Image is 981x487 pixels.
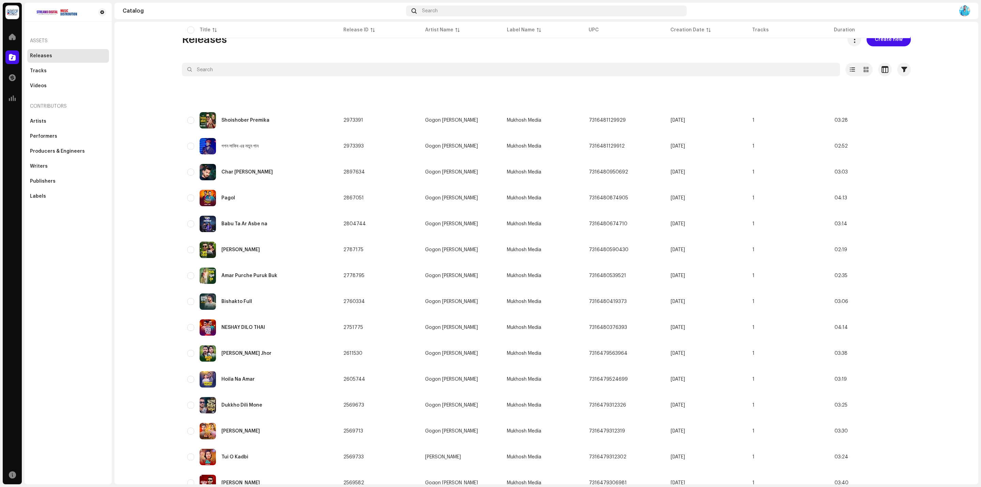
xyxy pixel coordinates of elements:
span: 03:06 [835,299,848,304]
img: 76558ab6-8486-4415-a329-e8d98a42097a [200,216,216,232]
span: 2611530 [343,351,362,356]
re-m-nav-item: Labels [27,189,109,203]
span: 03:40 [835,481,848,485]
span: 1 [752,196,754,200]
span: 03:38 [835,351,847,356]
div: Gogon [PERSON_NAME] [425,403,478,408]
re-a-nav-header: Assets [27,33,109,49]
span: Gogon Sakib [425,325,496,330]
re-m-nav-item: Videos [27,79,109,93]
div: Gogon [PERSON_NAME] [425,144,478,149]
span: 02:35 [835,273,847,278]
div: Bishakto Full [221,299,252,304]
re-m-nav-item: Producers & Engineers [27,144,109,158]
span: 1 [752,481,754,485]
span: 7316479563964 [589,351,627,356]
div: Gogon [PERSON_NAME] [425,299,478,304]
div: Writers [30,164,48,169]
div: Catalog [123,8,403,14]
span: Mukhosh Media [507,299,541,304]
span: 2897634 [343,170,365,174]
div: Tui O Kadbi [221,455,248,459]
div: Char Payar Khatiya [221,170,273,174]
img: cabf2656-d700-400e-95ed-65e69dce8113 [200,345,216,362]
span: 2760334 [343,299,365,304]
div: Tracks [30,68,47,74]
div: Gogon [PERSON_NAME] [425,481,478,485]
span: Dec 2, 2024 [671,481,685,485]
div: Gogon [PERSON_NAME] [425,170,478,174]
button: Create new [867,33,911,46]
span: Dec 2, 2024 [671,429,685,433]
img: 002d0b7e-39bb-449f-ae97-086db32edbb7 [5,5,19,19]
span: 2778795 [343,273,364,278]
re-m-nav-item: Publishers [27,174,109,188]
img: 3f893ebe-4974-443d-86fc-af6ff286a040 [200,112,216,128]
img: 660e9de5-243a-42a3-b5ec-1db0b9d90650 [200,138,216,154]
img: ff7a4306-5b1f-411e-ad3c-79cd86c85846 [200,319,216,336]
span: 7316479312326 [589,403,626,408]
div: Gogon [PERSON_NAME] [425,351,478,356]
div: Dukkho Dili Mone [221,403,262,408]
span: Search [422,8,438,14]
span: Mukhosh Media [507,118,541,123]
span: 7316480590430 [589,247,628,252]
div: Gogon [PERSON_NAME] [425,222,478,226]
span: 1 [752,170,754,174]
span: May 3, 2025 [671,247,685,252]
span: Mukhosh Media [507,377,541,382]
span: Samiya [425,455,496,459]
span: 03:19 [835,377,847,382]
re-m-nav-item: Performers [27,130,109,143]
span: Mukhosh Media [507,455,541,459]
span: 03:25 [835,403,847,408]
span: Gogon Sakib [425,403,496,408]
span: 1 [752,299,754,304]
span: 7316480674710 [589,222,627,226]
span: Mukhosh Media [507,429,541,433]
div: Gogon [PERSON_NAME] [425,273,478,278]
span: Gogon Sakib [425,481,496,485]
span: 03:24 [835,455,848,459]
span: Jan 8, 2025 [671,351,685,356]
span: 2973391 [343,118,363,123]
div: Ghum Nai [221,247,260,252]
div: Gogon [PERSON_NAME] [425,196,478,200]
span: 2605744 [343,377,365,382]
span: 7316480950692 [589,170,628,174]
span: Mukhosh Media [507,144,541,149]
span: Mukhosh Media [507,481,541,485]
span: Gogon Sakib [425,351,496,356]
span: Gogon Sakib [425,299,496,304]
div: Pagol [221,196,235,200]
div: Creation Date [670,27,704,33]
div: Release ID [343,27,369,33]
span: Gogon Sakib [425,273,496,278]
span: 2867051 [343,196,364,200]
span: Mukhosh Media [507,325,541,330]
span: Gogon Sakib [425,429,496,433]
span: 2569582 [343,481,364,485]
span: 02:52 [835,144,848,149]
span: Jun 16, 2025 [671,196,685,200]
div: Title [200,27,211,33]
span: 1 [752,403,754,408]
span: 1 [752,144,754,149]
div: Videos [30,83,47,89]
span: Gogon Sakib [425,222,496,226]
div: Contributors [27,98,109,115]
span: 7316479524699 [589,377,628,382]
span: Gogon Sakib [425,170,496,174]
img: ac9d9d88-d429-42bd-b0c3-fa6aa0d657cd [200,371,216,387]
span: Aug 10, 2025 [671,144,685,149]
span: Aug 10, 2025 [671,118,685,123]
div: গগন সাকিব এর নতুন গান [221,144,259,149]
input: Search [182,63,840,76]
div: Publishers [30,179,56,184]
span: Apr 8, 2025 [671,325,685,330]
span: 1 [752,325,754,330]
span: Gogon Sakib [425,247,496,252]
div: Monta Nache Uradhura [221,429,260,433]
span: 1 [752,377,754,382]
span: 7316480874905 [589,196,628,200]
